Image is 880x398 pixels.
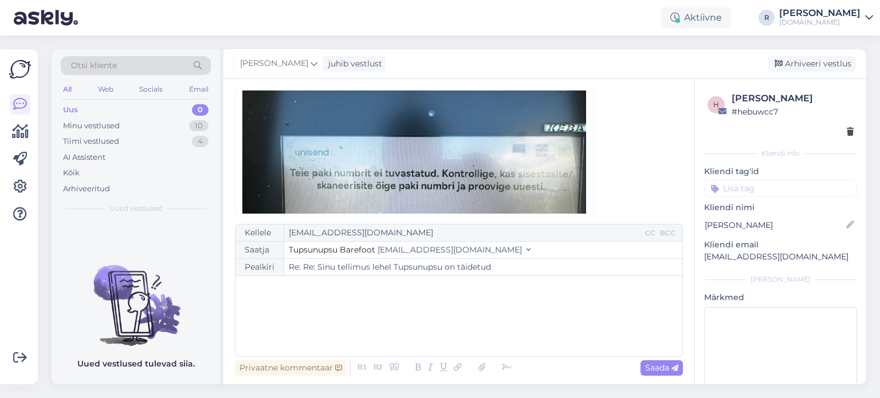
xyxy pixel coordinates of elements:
[704,251,857,263] p: [EMAIL_ADDRESS][DOMAIN_NAME]
[63,120,120,132] div: Minu vestlused
[704,202,857,214] p: Kliendi nimi
[732,92,854,105] div: [PERSON_NAME]
[759,10,775,26] div: R
[704,165,857,178] p: Kliendi tag'id
[779,9,861,18] div: [PERSON_NAME]
[779,9,873,27] a: [PERSON_NAME][DOMAIN_NAME]
[643,228,658,238] div: CC
[63,167,80,179] div: Kõik
[284,259,682,275] input: Write subject here...
[713,100,719,109] span: h
[9,58,31,80] img: Askly Logo
[704,291,857,304] p: Märkmed
[378,245,522,255] span: [EMAIL_ADDRESS][DOMAIN_NAME]
[704,274,857,285] div: [PERSON_NAME]
[324,58,382,70] div: juhib vestlust
[63,183,110,195] div: Arhiveeritud
[645,362,678,373] span: Saada
[235,360,347,376] div: Privaatne kommentaar
[284,224,643,241] input: Recepient...
[187,82,211,97] div: Email
[289,245,375,255] span: Tupsunupsu Barefoot
[235,259,284,275] div: Pealkiri
[658,228,678,238] div: BCC
[235,224,284,241] div: Kellele
[52,245,220,348] img: No chats
[704,180,857,197] input: Lisa tag
[242,57,586,315] img: 1gqiuql5biq66-3unp8konqurcd
[768,56,856,72] div: Arhiveeri vestlus
[704,239,857,251] p: Kliendi email
[704,148,857,159] div: Kliendi info
[71,60,117,72] span: Otsi kliente
[63,152,105,163] div: AI Assistent
[240,57,308,70] span: [PERSON_NAME]
[235,242,284,258] div: Saatja
[289,244,531,256] button: Tupsunupsu Barefoot [EMAIL_ADDRESS][DOMAIN_NAME]
[96,82,116,97] div: Web
[192,104,209,116] div: 0
[63,104,78,116] div: Uus
[705,219,844,231] input: Lisa nimi
[63,136,119,147] div: Tiimi vestlused
[109,203,163,214] span: Uued vestlused
[661,7,731,28] div: Aktiivne
[77,358,195,370] p: Uued vestlused tulevad siia.
[779,18,861,27] div: [DOMAIN_NAME]
[61,82,74,97] div: All
[192,136,209,147] div: 4
[137,82,165,97] div: Socials
[189,120,209,132] div: 10
[732,105,854,118] div: # hebuwcc7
